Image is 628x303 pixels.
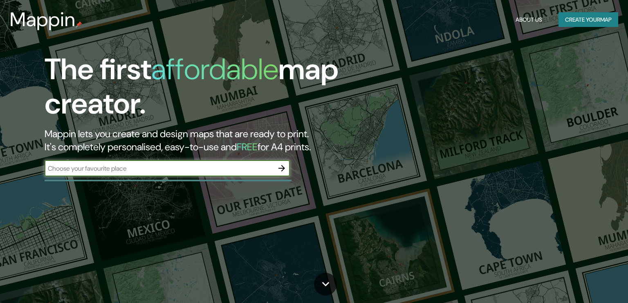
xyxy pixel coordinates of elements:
h1: affordable [151,50,278,88]
button: About Us [512,12,545,27]
h1: The first map creator. [45,52,359,127]
h2: Mappin lets you create and design maps that are ready to print. It's completely personalised, eas... [45,127,359,154]
h5: FREE [237,140,258,153]
img: mappin-pin [76,21,82,28]
button: Create yourmap [558,12,618,27]
input: Choose your favourite place [45,164,274,173]
h3: Mappin [10,8,76,31]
